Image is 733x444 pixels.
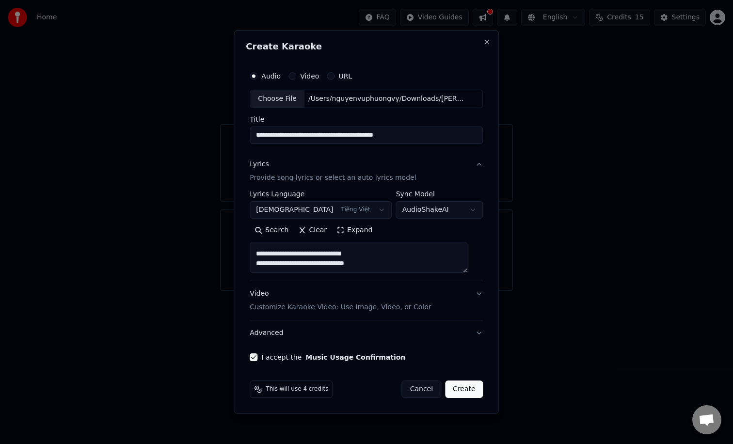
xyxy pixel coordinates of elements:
p: Customize Karaoke Video: Use Image, Video, or Color [250,302,431,312]
label: Sync Model [396,190,483,197]
p: Provide song lyrics or select an auto lyrics model [250,173,416,183]
button: LyricsProvide song lyrics or select an auto lyrics model [250,152,483,190]
h2: Create Karaoke [246,42,487,51]
button: I accept the [305,354,405,361]
button: Cancel [402,381,441,398]
div: Lyrics [250,159,269,169]
div: Video [250,289,431,312]
label: I accept the [261,354,405,361]
button: VideoCustomize Karaoke Video: Use Image, Video, or Color [250,281,483,320]
label: Video [300,73,319,79]
button: Create [445,381,483,398]
div: Choose File [250,90,304,108]
button: Advanced [250,320,483,346]
label: Audio [261,73,281,79]
span: This will use 4 credits [266,385,328,393]
div: /Users/nguyenvuphuongvy/Downloads/[PERSON_NAME] - See [PERSON_NAME] Dance Performance.mp3 [304,94,469,104]
button: Expand [332,222,377,238]
div: LyricsProvide song lyrics or select an auto lyrics model [250,190,483,281]
label: URL [338,73,352,79]
label: Lyrics Language [250,190,392,197]
label: Title [250,116,483,123]
button: Clear [293,222,332,238]
button: Search [250,222,293,238]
